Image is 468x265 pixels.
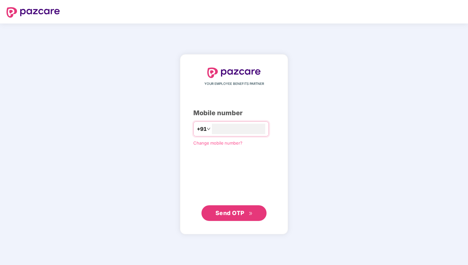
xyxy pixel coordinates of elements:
[207,127,211,131] span: down
[193,140,242,146] a: Change mobile number?
[201,205,267,221] button: Send OTPdouble-right
[7,7,60,18] img: logo
[197,125,207,133] span: +91
[207,68,261,78] img: logo
[249,211,253,216] span: double-right
[193,108,275,118] div: Mobile number
[204,81,264,86] span: YOUR EMPLOYEE BENEFITS PARTNER
[215,210,244,216] span: Send OTP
